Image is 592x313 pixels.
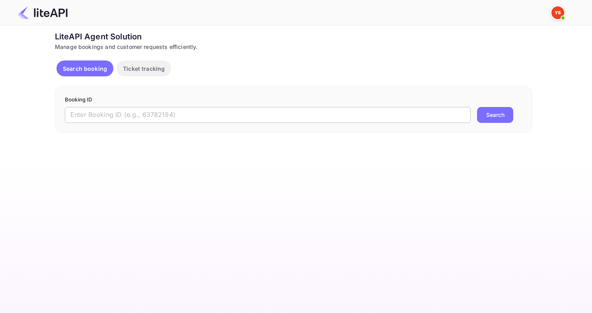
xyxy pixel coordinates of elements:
input: Enter Booking ID (e.g., 63782194) [65,107,471,123]
button: Search [477,107,513,123]
p: Search booking [63,64,107,73]
img: Yandex Support [551,6,564,19]
p: Ticket tracking [123,64,165,73]
p: Booking ID [65,96,522,104]
div: LiteAPI Agent Solution [55,31,532,43]
img: LiteAPI Logo [18,6,68,19]
div: Manage bookings and customer requests efficiently. [55,43,532,51]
